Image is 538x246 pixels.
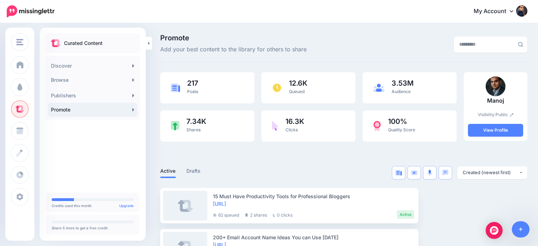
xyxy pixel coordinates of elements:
a: Publishers [48,88,137,103]
span: Posts [187,89,198,94]
a: My Account [467,3,527,20]
img: pointer-purple.png [272,121,278,131]
a: Discover [48,59,137,73]
span: 16.3K [285,118,304,125]
img: chat-square-blue.png [442,170,449,176]
span: Queued [289,89,305,94]
p: Curated Content [64,39,103,47]
span: Audience [392,89,411,94]
img: share-green.png [171,121,179,131]
img: video-blue.png [411,170,417,175]
a: View Profile [468,124,523,137]
img: 8H70T1G7C1OSJSWIP4LMURR0GZ02FKMZ_thumb.png [486,76,505,96]
li: 2 shares [245,210,267,219]
p: Visibility: [468,111,523,118]
a: Active [160,167,176,175]
img: search-grey-6.png [518,42,523,47]
img: clock.png [272,83,282,93]
li: 0 clicks [273,210,293,219]
a: Drafts [186,167,201,175]
img: pencil.png [510,113,514,117]
a: [URL] [213,201,226,207]
img: curate.png [51,39,60,47]
span: Clicks [285,127,298,132]
a: Public [496,112,514,117]
span: Quality Score [388,127,415,132]
a: Browse [48,73,137,87]
img: microphone.png [427,170,432,176]
img: clock-grey-darker.png [213,213,216,217]
img: article-blue.png [171,84,180,92]
span: 12.6K [289,80,307,87]
img: Missinglettr [7,5,54,17]
img: users-blue.png [373,84,384,92]
li: 62 queued [213,210,239,219]
div: 200+ Email Account Name Ideas You can Use [DATE] [213,234,414,241]
img: pointer-grey.png [273,213,275,217]
img: prize-red.png [373,121,381,131]
div: Open Intercom Messenger [486,222,503,239]
span: 100% [388,118,415,125]
img: menu.png [16,39,23,45]
span: Promote [160,34,307,41]
span: Add your best content to the library for others to share [160,45,307,54]
li: Active [397,210,414,219]
div: Created (newest first) [463,169,519,176]
p: Manoj [468,96,523,105]
img: article-blue.png [395,170,402,176]
div: 15 Must Have Productivity Tools for Professional Bloggers [213,193,414,200]
span: 217 [187,80,198,87]
span: Shares [186,127,201,132]
span: 7.34K [186,118,206,125]
a: Promote [48,103,137,117]
img: share-grey.png [245,213,248,217]
button: Created (newest first) [457,166,527,179]
span: 3.53M [392,80,413,87]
